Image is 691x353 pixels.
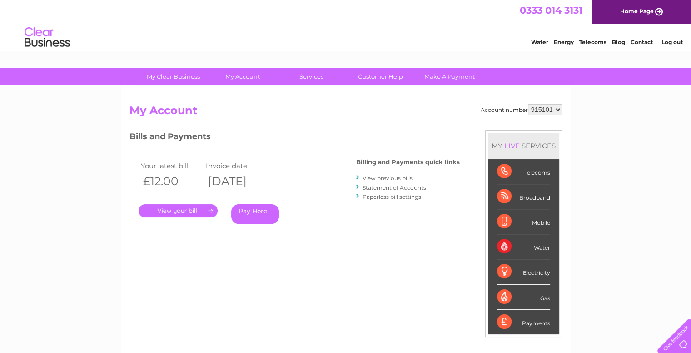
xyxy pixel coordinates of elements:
img: logo.png [24,24,70,51]
div: Water [497,234,550,259]
a: Energy [554,39,574,45]
a: Paperless bill settings [363,193,421,200]
div: Payments [497,310,550,334]
div: LIVE [502,141,522,150]
a: Water [531,39,548,45]
div: Electricity [497,259,550,284]
a: My Clear Business [136,68,211,85]
h2: My Account [129,104,562,121]
a: View previous bills [363,175,413,182]
div: MY SERVICES [488,133,559,159]
a: Telecoms [579,39,606,45]
a: Make A Payment [412,68,487,85]
th: [DATE] [204,172,269,191]
td: Your latest bill [139,160,204,172]
a: Blog [612,39,625,45]
div: Broadband [497,184,550,209]
a: Customer Help [343,68,418,85]
div: Telecoms [497,159,550,184]
div: Account number [481,104,562,115]
div: Gas [497,285,550,310]
a: Pay Here [231,204,279,224]
div: Mobile [497,209,550,234]
h3: Bills and Payments [129,130,460,146]
div: Clear Business is a trading name of Verastar Limited (registered in [GEOGRAPHIC_DATA] No. 3667643... [131,5,561,44]
a: Services [274,68,349,85]
a: My Account [205,68,280,85]
td: Invoice date [204,160,269,172]
a: Log out [661,39,682,45]
a: . [139,204,218,217]
a: Statement of Accounts [363,184,426,191]
th: £12.00 [139,172,204,191]
h4: Billing and Payments quick links [356,159,460,166]
a: 0333 014 3131 [520,5,582,16]
a: Contact [631,39,653,45]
